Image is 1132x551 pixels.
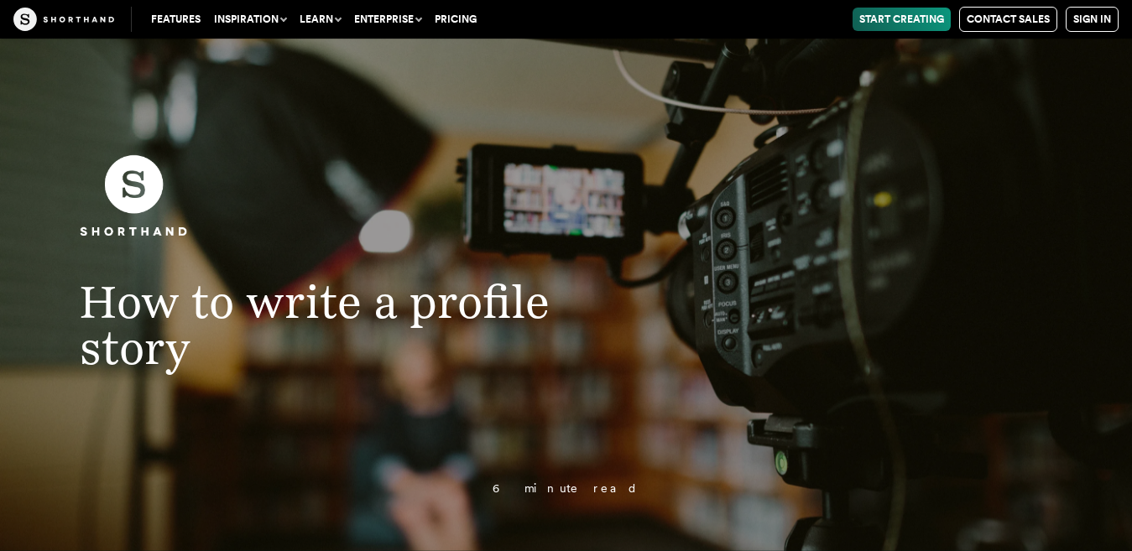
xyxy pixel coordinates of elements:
[293,8,347,31] button: Learn
[959,7,1057,32] a: Contact Sales
[347,8,428,31] button: Enterprise
[207,8,293,31] button: Inspiration
[1066,7,1119,32] a: Sign in
[133,482,999,495] p: 6 minute read
[144,8,207,31] a: Features
[46,278,653,371] h1: How to write a profile story
[13,8,114,31] img: The Craft
[428,8,483,31] a: Pricing
[853,8,951,31] a: Start Creating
